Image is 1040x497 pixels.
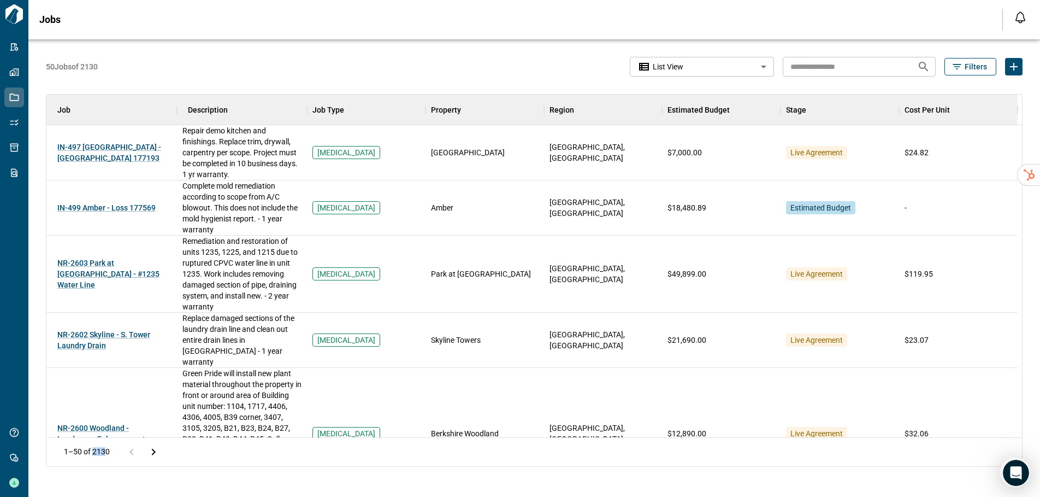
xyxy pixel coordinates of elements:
[905,202,907,213] span: -
[57,259,159,289] span: NR-2603 Park at [GEOGRAPHIC_DATA] - #1235 Water Line
[549,95,574,125] div: Region
[790,202,851,213] span: Estimated Budget
[662,95,781,125] div: Estimated Budget
[182,313,302,367] span: Replace damaged sections of the laundry drain line and clean out entire drain lines in [GEOGRAPHI...
[431,335,481,346] span: Skyline Towers
[905,428,929,439] span: $32.06
[790,268,843,279] span: Live Agreement
[667,428,706,439] span: $12,890.00
[653,61,683,72] span: List View
[667,335,706,346] span: $21,690.00
[312,95,344,125] div: Job Type
[549,329,657,351] span: [GEOGRAPHIC_DATA], [GEOGRAPHIC_DATA]
[182,180,302,235] span: Complete mold remediation according to scope from A/C blowout. This does not include the mold hyg...
[790,335,843,346] span: Live Agreement
[182,125,302,180] span: Repair demo kitchen and finishings. Replace trim, drywall, carpentry per scope. Project must be c...
[57,330,150,350] span: NR-2602 Skyline - S. Tower Laundry Drain
[57,203,156,212] span: IN-499 Amber - Loss 177569
[64,448,110,455] p: 1–50 of 2130
[730,102,745,118] button: Sort
[549,197,657,219] span: [GEOGRAPHIC_DATA], [GEOGRAPHIC_DATA]
[905,335,929,346] span: $23.07
[317,428,375,439] span: [MEDICAL_DATA]
[431,202,453,213] span: Amber
[344,102,359,118] button: Sort
[46,61,98,72] span: 50 Jobs of 2130
[950,102,965,118] button: Sort
[143,441,164,463] button: Go to next page
[544,95,663,125] div: Region
[57,143,161,162] span: IN-497 [GEOGRAPHIC_DATA] - [GEOGRAPHIC_DATA] 177193
[549,142,657,163] span: [GEOGRAPHIC_DATA], [GEOGRAPHIC_DATA]
[431,147,505,158] span: [GEOGRAPHIC_DATA]
[1005,58,1023,75] span: Create Job
[905,95,950,125] div: Cost Per Unit
[1012,9,1029,26] button: Open notification feed
[913,56,935,78] button: Search jobs
[46,95,177,125] div: Job
[899,95,1018,125] div: Cost Per Unit
[790,428,843,439] span: Live Agreement
[790,147,843,158] span: Live Agreement
[965,61,987,72] span: Filters
[182,236,302,312] span: Remediation and restoration of units 1235, 1225, and 1215 due to ruptured CPVC water line in unit...
[57,95,70,125] div: Job
[431,95,461,125] div: Property
[188,95,228,125] div: Description
[426,95,544,125] div: Property
[806,102,822,118] button: Sort
[667,202,706,213] span: $18,480.89
[667,268,706,279] span: $49,899.00
[307,95,426,125] div: Job Type
[317,268,375,279] span: [MEDICAL_DATA]
[461,102,476,118] button: Sort
[549,263,657,285] span: [GEOGRAPHIC_DATA], [GEOGRAPHIC_DATA]
[905,147,929,158] span: $24.82
[228,102,243,118] button: Sort
[944,58,996,75] button: Filters
[1003,460,1029,486] iframe: Intercom live chat
[574,102,589,118] button: Sort
[431,428,499,439] span: Berkshire Woodland
[317,335,375,346] span: [MEDICAL_DATA]
[317,202,375,213] span: [MEDICAL_DATA]
[70,102,86,118] button: Sort
[57,424,149,443] span: NR-2600 Woodland - Landscape Enhancements
[1000,457,1031,488] iframe: Intercom live chat discovery launcher
[667,95,730,125] div: Estimated Budget
[549,423,657,445] span: [GEOGRAPHIC_DATA], [GEOGRAPHIC_DATA]
[786,95,806,125] div: Stage
[905,268,933,279] span: $119.95
[317,147,375,158] span: [MEDICAL_DATA]
[630,56,774,78] div: Without label
[667,147,702,158] span: $7,000.00
[431,268,531,279] span: Park at [GEOGRAPHIC_DATA]
[39,14,61,25] span: Jobs
[781,95,899,125] div: Stage
[177,95,308,125] div: Description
